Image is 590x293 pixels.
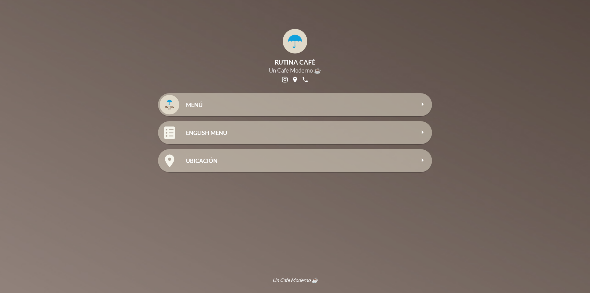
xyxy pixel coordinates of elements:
[301,75,309,84] a: social-link-PHONE
[281,75,289,84] a: social-link-INSTAGRAM
[269,67,321,74] p: Un Cafe Moderno ☕
[291,75,299,84] a: social-link-GOOGLE_LOCATION
[269,58,321,66] h1: RUTINA CAFÉ
[151,277,439,283] p: Un Cafe Moderno ☕️
[186,129,415,136] h2: ENGLISH MENU
[186,101,415,108] h2: MENÚ
[186,157,415,164] h2: UBICACIÓN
